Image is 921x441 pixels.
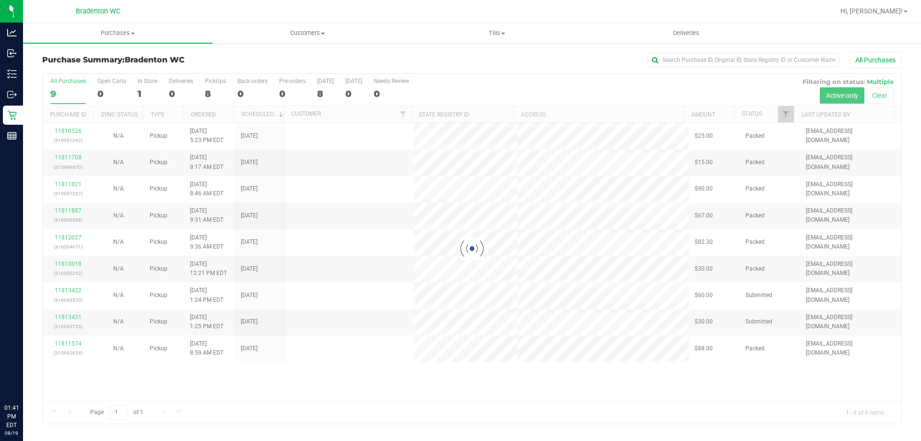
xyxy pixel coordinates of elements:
span: Deliveries [660,29,712,37]
inline-svg: Reports [7,131,17,141]
inline-svg: Retail [7,110,17,120]
inline-svg: Inbound [7,48,17,58]
span: Bradenton WC [76,7,120,15]
h3: Purchase Summary: [42,56,329,64]
p: 08/19 [4,429,19,437]
a: Tills [402,23,591,43]
inline-svg: Analytics [7,28,17,37]
p: 01:41 PM EDT [4,404,19,429]
a: Customers [213,23,402,43]
a: Deliveries [591,23,781,43]
span: Hi, [PERSON_NAME]! [840,7,903,15]
a: Purchases [23,23,213,43]
span: Tills [402,29,591,37]
input: Search Purchase ID, Original ID, State Registry ID or Customer Name... [648,53,839,67]
inline-svg: Outbound [7,90,17,99]
iframe: Resource center [10,364,38,393]
span: Purchases [23,29,213,37]
span: Customers [213,29,401,37]
span: Bradenton WC [125,55,185,64]
button: All Purchases [849,52,902,68]
inline-svg: Inventory [7,69,17,79]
